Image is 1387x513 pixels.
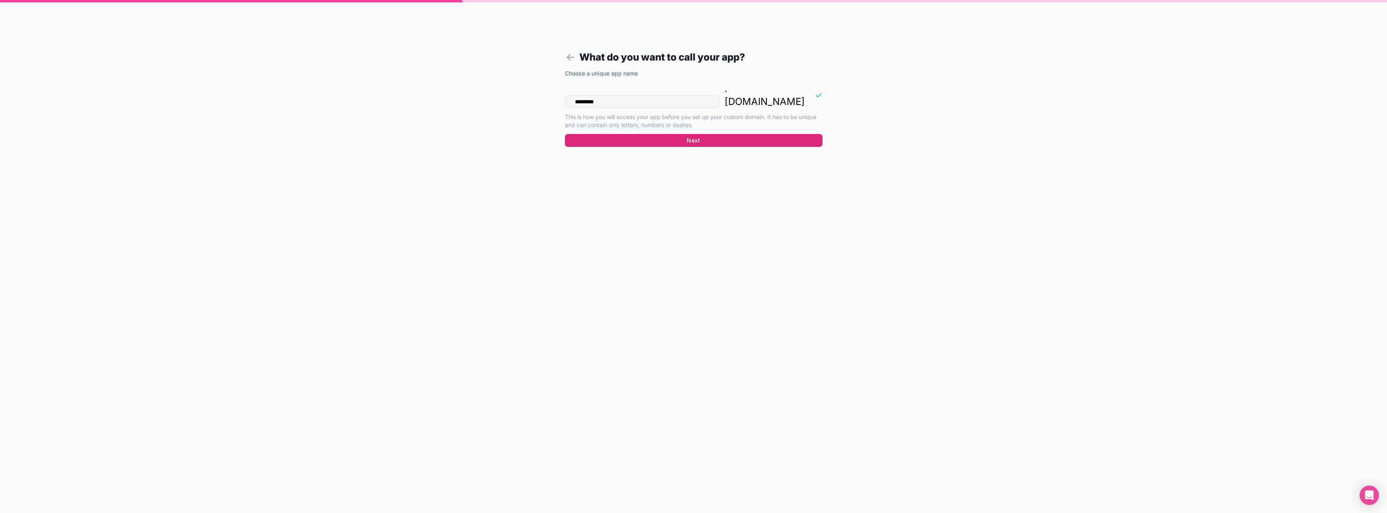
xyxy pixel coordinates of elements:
[565,113,823,129] p: This is how you will access your app before you set up your custom domain. It has to be unique an...
[565,134,823,147] button: Next
[725,82,805,108] p: . [DOMAIN_NAME]
[565,69,638,77] label: Choose a unique app name
[565,50,823,65] h1: What do you want to call your app?
[1360,486,1379,505] div: Open Intercom Messenger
